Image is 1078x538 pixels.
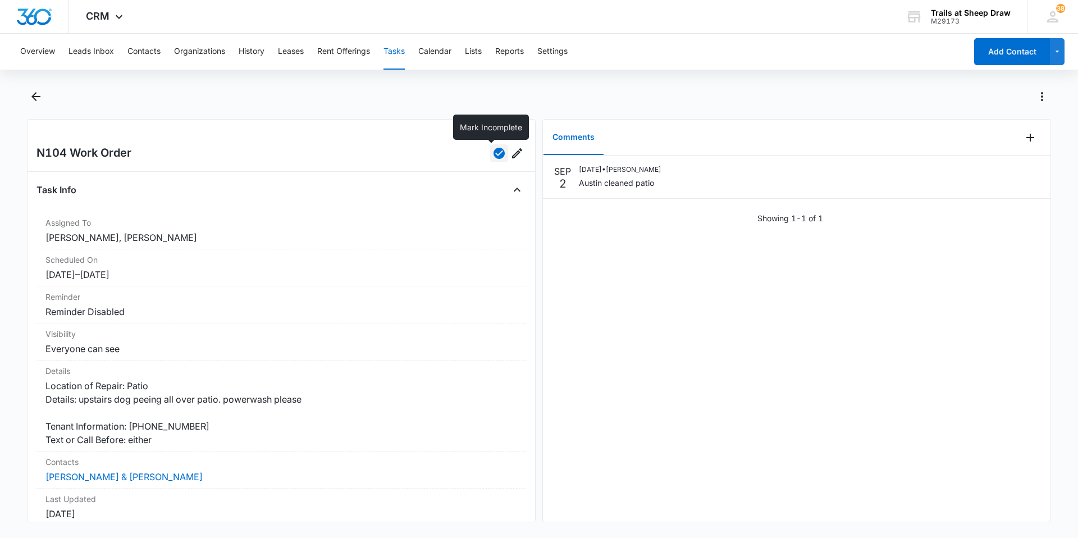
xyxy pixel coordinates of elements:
div: account id [931,17,1011,25]
span: 38 [1056,4,1065,13]
dt: Last Updated [45,493,517,505]
button: Leads Inbox [68,34,114,70]
div: ReminderReminder Disabled [36,286,526,323]
div: account name [931,8,1011,17]
dt: Visibility [45,328,517,340]
h4: Task Info [36,183,76,197]
div: DetailsLocation of Repair: Patio Details: upstairs dog peeing all over patio. powerwash please Te... [36,361,526,452]
div: VisibilityEveryone can see [36,323,526,361]
button: Add Comment [1021,129,1039,147]
button: Overview [20,34,55,70]
p: SEP [554,165,571,178]
span: CRM [86,10,109,22]
dt: Reminder [45,291,517,303]
dd: [PERSON_NAME], [PERSON_NAME] [45,231,517,244]
button: Reports [495,34,524,70]
a: [PERSON_NAME] & [PERSON_NAME] [45,471,203,482]
button: Contacts [127,34,161,70]
div: notifications count [1056,4,1065,13]
button: Add Contact [974,38,1050,65]
dt: Scheduled On [45,254,517,266]
h2: N104 Work Order [36,144,131,162]
div: Scheduled On[DATE]–[DATE] [36,249,526,286]
dt: Contacts [45,456,517,468]
button: Calendar [418,34,451,70]
button: Rent Offerings [317,34,370,70]
button: Close [508,181,526,199]
p: [DATE] • [PERSON_NAME] [579,165,661,175]
dt: Details [45,365,517,377]
p: Showing 1-1 of 1 [757,212,823,224]
button: Back [27,88,44,106]
dd: Location of Repair: Patio Details: upstairs dog peeing all over patio. powerwash please Tenant In... [45,379,517,446]
button: Comments [543,120,604,155]
dd: [DATE] [45,507,517,521]
button: Tasks [383,34,405,70]
p: Austin cleaned patio [579,177,661,189]
button: Edit [508,144,526,162]
button: History [239,34,264,70]
p: 2 [559,178,567,189]
button: Organizations [174,34,225,70]
dd: Everyone can see [45,342,517,355]
button: Settings [537,34,568,70]
dt: Assigned To [45,217,517,229]
div: Assigned To[PERSON_NAME], [PERSON_NAME] [36,212,526,249]
div: Last Updated[DATE] [36,489,526,526]
button: Actions [1033,88,1051,106]
button: Lists [465,34,482,70]
dd: Reminder Disabled [45,305,517,318]
div: Contacts[PERSON_NAME] & [PERSON_NAME] [36,452,526,489]
dd: [DATE] – [DATE] [45,268,517,281]
button: Leases [278,34,304,70]
div: Mark Incomplete [453,115,529,140]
